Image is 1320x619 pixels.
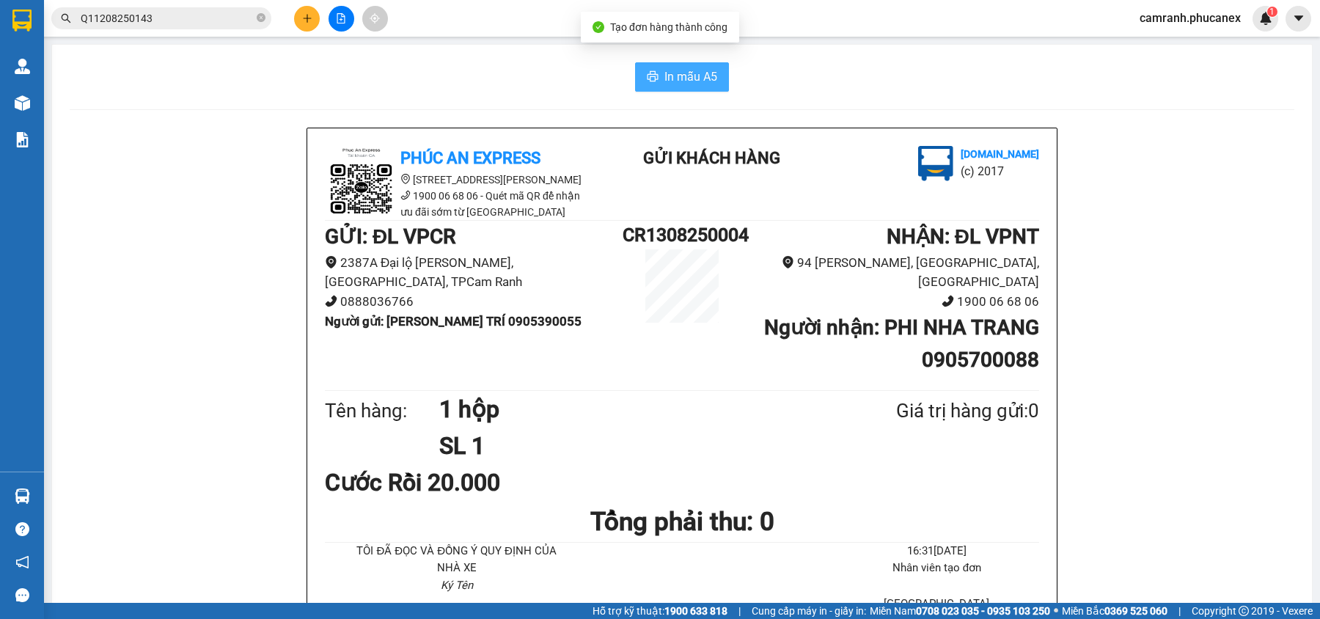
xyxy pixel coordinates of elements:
b: Gửi khách hàng [643,149,780,167]
button: printerIn mẫu A5 [635,62,729,92]
li: 0888036766 [325,292,623,312]
li: 16:31[DATE] [835,543,1039,560]
h1: SL 1 [439,428,825,464]
span: Miền Bắc [1062,603,1167,619]
span: | [738,603,741,619]
h1: CR1308250004 [623,221,741,249]
li: 2387A Đại lộ [PERSON_NAME], [GEOGRAPHIC_DATA], TPCam Ranh [325,253,623,292]
div: Cước Rồi 20.000 [325,464,560,501]
li: 94 [PERSON_NAME], [GEOGRAPHIC_DATA], [GEOGRAPHIC_DATA] [741,253,1039,292]
span: Miền Nam [870,603,1050,619]
span: message [15,588,29,602]
button: file-add [329,6,354,32]
b: Người gửi : [PERSON_NAME] TRÍ 0905390055 [325,314,582,329]
span: Cung cấp máy in - giấy in: [752,603,866,619]
span: ⚪️ [1054,608,1058,614]
img: warehouse-icon [15,488,30,504]
img: solution-icon [15,132,30,147]
li: 1900 06 68 06 [741,292,1039,312]
b: GỬI : ĐL VPCR [325,224,456,249]
span: printer [647,70,659,84]
li: TÔI ĐÃ ĐỌC VÀ ĐỒNG Ý QUY ĐỊNH CỦA NHÀ XE [354,543,559,577]
span: phone [325,295,337,307]
li: [STREET_ADDRESS][PERSON_NAME] [325,172,589,188]
span: plus [302,13,312,23]
span: | [1178,603,1181,619]
span: search [61,13,71,23]
span: 1 [1269,7,1275,17]
strong: 1900 633 818 [664,605,727,617]
span: copyright [1239,606,1249,616]
span: Hỗ trợ kỹ thuật: [593,603,727,619]
img: icon-new-feature [1259,12,1272,25]
h1: 1 hộp [439,391,825,428]
span: question-circle [15,522,29,536]
div: Giá trị hàng gửi: 0 [825,396,1039,426]
li: Nhân viên tạo đơn [835,560,1039,577]
b: Phúc An Express [400,149,540,167]
span: environment [782,256,794,268]
img: logo.jpg [325,146,398,219]
img: warehouse-icon [15,59,30,74]
strong: 0369 525 060 [1104,605,1167,617]
b: [DOMAIN_NAME] [961,148,1039,160]
button: caret-down [1286,6,1311,32]
img: logo.jpg [918,146,953,181]
div: Tên hàng: [325,396,439,426]
img: logo-vxr [12,10,32,32]
span: In mẫu A5 [664,67,717,86]
strong: 0708 023 035 - 0935 103 250 [916,605,1050,617]
span: caret-down [1292,12,1305,25]
span: environment [400,174,411,184]
img: warehouse-icon [15,95,30,111]
b: Người nhận : PHI NHA TRANG 0905700088 [764,315,1039,372]
button: aim [362,6,388,32]
li: [GEOGRAPHIC_DATA] [835,596,1039,613]
span: camranh.phucanex [1128,9,1253,27]
span: Tạo đơn hàng thành công [610,21,727,33]
span: notification [15,555,29,569]
span: environment [325,256,337,268]
span: close-circle [257,12,265,26]
sup: 1 [1267,7,1277,17]
span: phone [942,295,954,307]
span: close-circle [257,13,265,22]
span: check-circle [593,21,604,33]
span: file-add [336,13,346,23]
button: plus [294,6,320,32]
span: phone [400,190,411,200]
i: Ký Tên [441,579,473,592]
li: 1900 06 68 06 - Quét mã QR để nhận ưu đãi sớm từ [GEOGRAPHIC_DATA] [325,188,589,220]
li: (c) 2017 [961,162,1039,180]
input: Tìm tên, số ĐT hoặc mã đơn [81,10,254,26]
b: NHẬN : ĐL VPNT [887,224,1039,249]
span: aim [370,13,380,23]
h1: Tổng phải thu: 0 [325,502,1039,542]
